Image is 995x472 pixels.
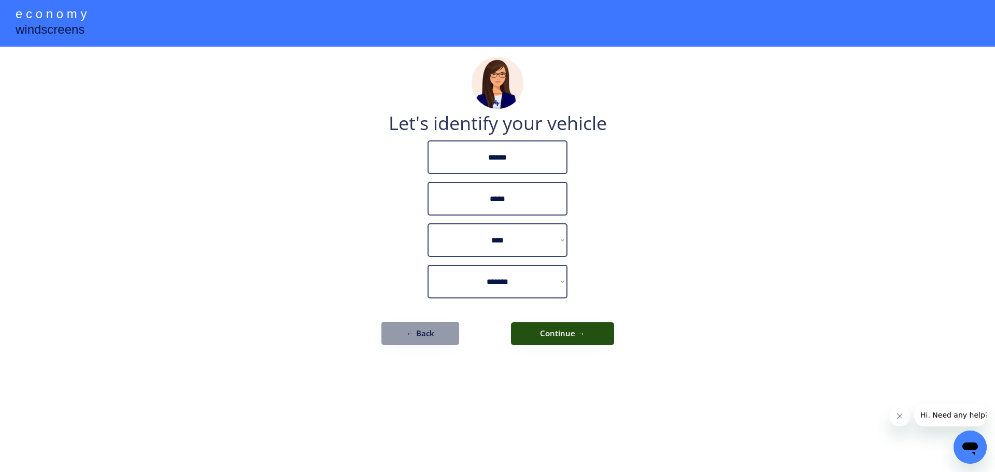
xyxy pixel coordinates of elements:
[889,406,910,426] iframe: Close message
[472,57,523,109] img: madeline.png
[381,322,459,345] button: ← Back
[16,5,87,25] div: e c o n o m y
[511,322,614,345] button: Continue →
[914,404,987,426] iframe: Message from company
[389,114,607,133] div: Let's identify your vehicle
[6,7,75,16] span: Hi. Need any help?
[954,431,987,464] iframe: Button to launch messaging window
[16,21,84,41] div: windscreens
